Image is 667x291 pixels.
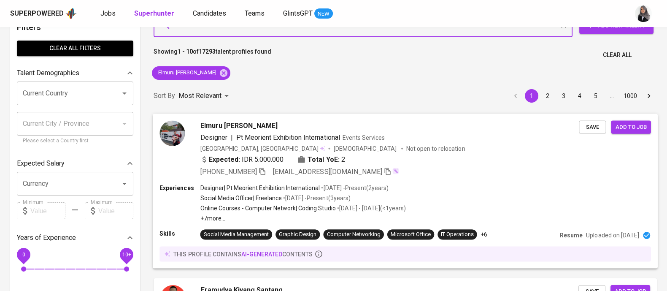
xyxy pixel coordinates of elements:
div: Graphic Design [279,231,316,239]
span: 2 [341,154,345,164]
h6: Filters [17,20,133,34]
p: Online Courses - Computer Network | Coding Studio [200,204,336,212]
button: Open [119,178,130,190]
p: • [DATE] - Present ( 2 years ) [320,183,388,192]
div: Microsoft Office [391,231,431,239]
span: Clear All filters [24,43,127,54]
a: Candidates [193,8,228,19]
button: Go to page 1000 [621,89,640,103]
div: IDR 5.000.000 [200,154,284,164]
span: Save [583,122,602,132]
span: | [231,132,233,142]
p: +7 more ... [200,214,406,223]
span: Elmuru [PERSON_NAME] [152,69,221,77]
span: Events Services [343,134,385,141]
img: sinta.windasari@glints.com [635,5,652,22]
b: Total YoE: [308,154,339,164]
span: GlintsGPT [283,9,313,17]
span: 0 [22,252,25,258]
span: Candidates [193,9,226,17]
p: Expected Salary [17,158,65,169]
p: Most Relevant [178,91,221,101]
span: AI-generated [241,250,282,257]
button: Go to page 2 [541,89,554,103]
p: Please select a Country first [23,137,127,145]
div: IT Operations [441,231,473,239]
p: Years of Experience [17,233,76,243]
input: Value [98,202,133,219]
div: Expected Salary [17,155,133,172]
button: Go to page 4 [573,89,586,103]
b: 17293 [199,48,216,55]
div: … [605,92,618,100]
p: Talent Demographics [17,68,79,78]
p: this profile contains contents [173,250,313,258]
div: Elmuru [PERSON_NAME] [152,66,230,80]
a: Superhunter [134,8,176,19]
button: Go to page 3 [557,89,570,103]
p: • [DATE] - [DATE] ( <1 years ) [336,204,406,212]
div: Years of Experience [17,229,133,246]
p: • [DATE] - Present ( 3 years ) [282,194,350,202]
div: Social Media Management [204,231,269,239]
b: Superhunter [134,9,174,17]
p: Showing of talent profiles found [154,47,271,63]
span: Elmuru [PERSON_NAME] [200,120,278,131]
span: Pt Meorient Exhibition International [236,133,340,141]
input: Value [30,202,65,219]
button: page 1 [525,89,538,103]
a: GlintsGPT NEW [283,8,333,19]
div: Superpowered [10,9,64,19]
img: magic_wand.svg [392,167,399,174]
p: Skills [159,229,200,238]
span: Jobs [100,9,116,17]
a: Elmuru [PERSON_NAME]Designer|Pt Meorient Exhibition InternationalEvents Services[GEOGRAPHIC_DATA]... [154,114,657,268]
div: Computer Networking [327,231,380,239]
span: Designer [200,133,227,141]
a: Teams [245,8,266,19]
span: Clear All [603,50,632,60]
b: 1 - 10 [178,48,193,55]
span: Teams [245,9,265,17]
button: Go to next page [642,89,656,103]
p: Designer | Pt Meorient Exhibition International [200,183,320,192]
span: 10+ [122,252,131,258]
img: app logo [65,7,77,20]
a: Jobs [100,8,117,19]
span: Add to job [615,122,646,132]
button: Save [579,120,606,133]
nav: pagination navigation [508,89,657,103]
span: [EMAIL_ADDRESS][DOMAIN_NAME] [273,167,382,175]
span: [DEMOGRAPHIC_DATA] [333,144,397,152]
p: +6 [481,230,487,239]
a: Superpoweredapp logo [10,7,77,20]
button: Clear All [599,47,635,63]
p: Experiences [159,183,200,192]
button: Open [119,87,130,99]
p: Social Media Officer | Freelance [200,194,282,202]
span: NEW [314,10,333,18]
div: [GEOGRAPHIC_DATA], [GEOGRAPHIC_DATA] [200,144,325,152]
button: Add to job [611,120,651,133]
p: Not open to relocation [406,144,465,152]
p: Resume [560,231,583,239]
button: Clear All filters [17,41,133,56]
p: Uploaded on [DATE] [586,231,639,239]
div: Talent Demographics [17,65,133,82]
div: Most Relevant [178,88,232,104]
button: Go to page 5 [589,89,602,103]
span: [PHONE_NUMBER] [200,167,257,175]
p: Sort By [154,91,175,101]
img: 8833d9cf04f1dd22969f565fcc59399e.jpeg [159,120,185,146]
b: Expected: [209,154,240,164]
